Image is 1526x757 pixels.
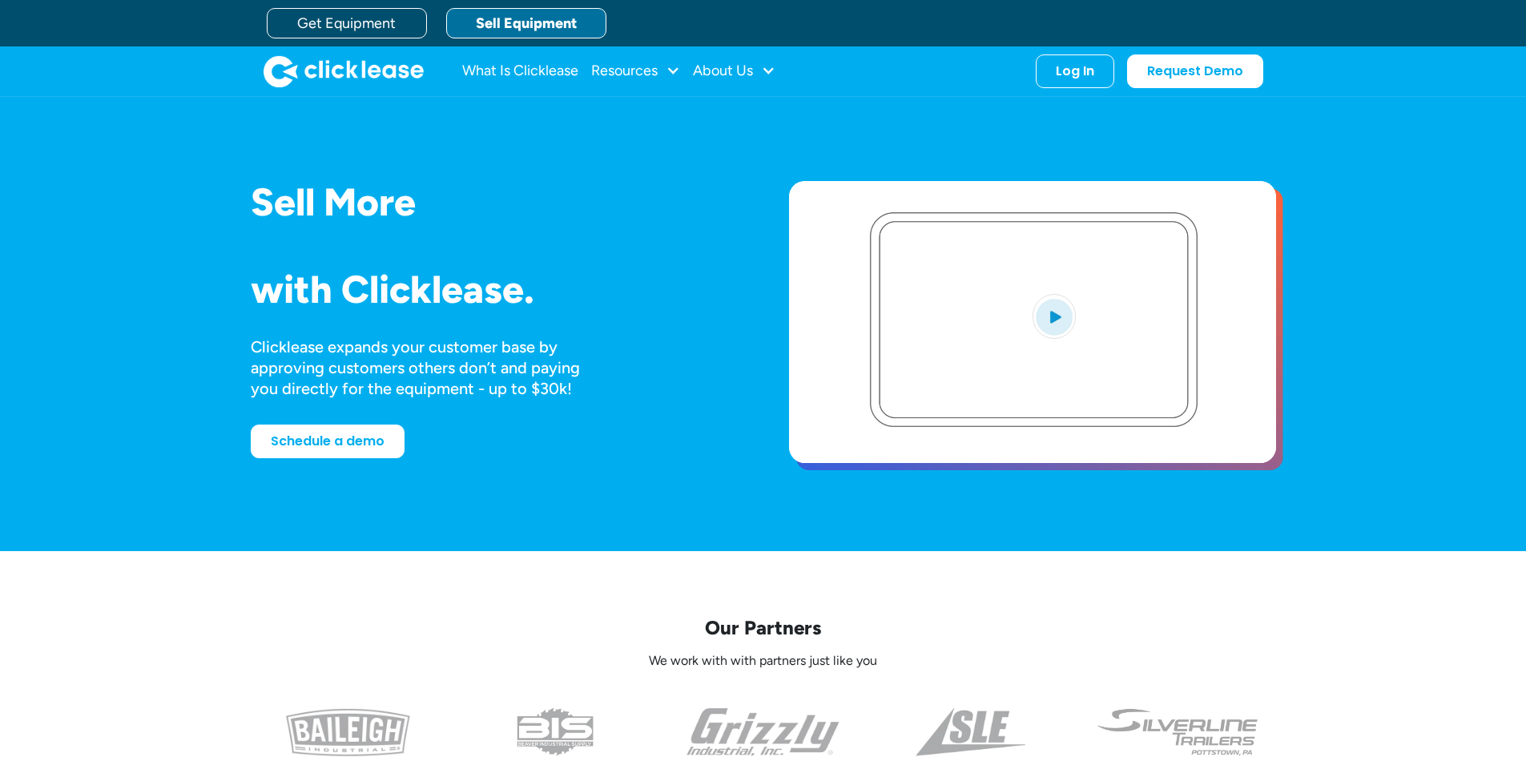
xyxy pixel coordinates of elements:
[251,181,738,223] h1: Sell More
[462,55,578,87] a: What Is Clicklease
[916,708,1025,756] img: a black and white photo of the side of a triangle
[251,336,610,399] div: Clicklease expands your customer base by approving customers others don’t and paying you directly...
[251,615,1276,640] p: Our Partners
[517,708,594,756] img: the logo for beaver industrial supply
[789,181,1276,463] a: open lightbox
[251,425,405,458] a: Schedule a demo
[1096,708,1260,756] img: undefined
[264,55,424,87] a: home
[693,55,775,87] div: About Us
[591,55,680,87] div: Resources
[286,708,410,756] img: baileigh logo
[1127,54,1263,88] a: Request Demo
[1033,294,1076,339] img: Blue play button logo on a light blue circular background
[251,268,738,311] h1: with Clicklease.
[1056,63,1094,79] div: Log In
[686,708,840,756] img: the grizzly industrial inc logo
[251,653,1276,670] p: We work with with partners just like you
[264,55,424,87] img: Clicklease logo
[446,8,606,38] a: Sell Equipment
[267,8,427,38] a: Get Equipment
